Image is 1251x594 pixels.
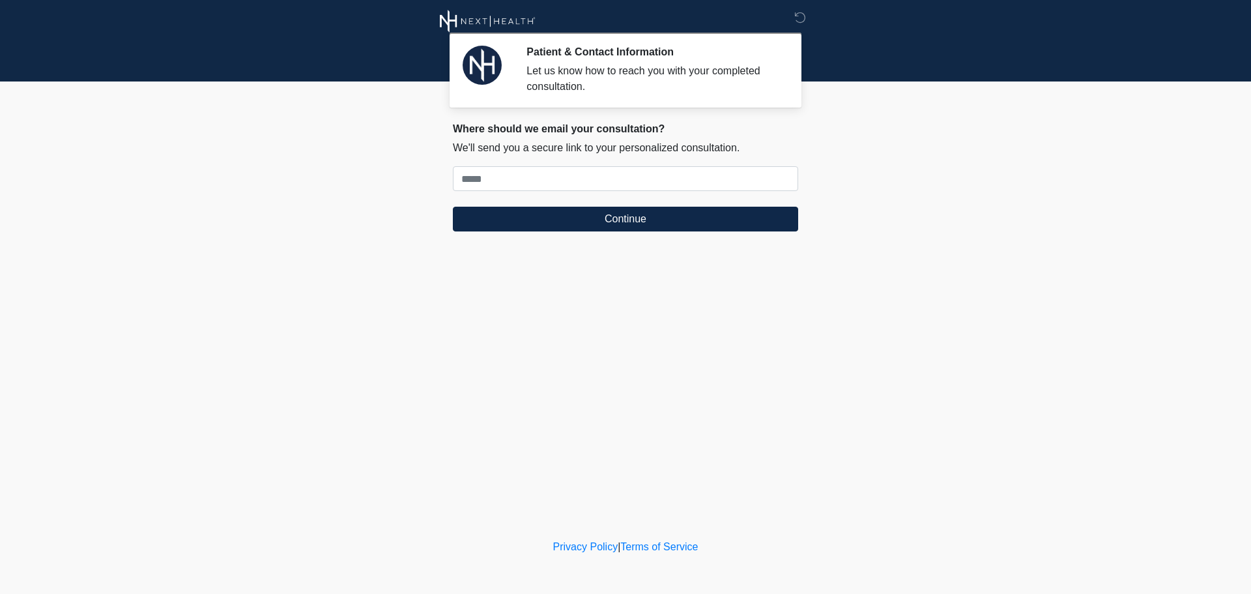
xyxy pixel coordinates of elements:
p: We'll send you a secure link to your personalized consultation. [453,140,798,156]
div: Let us know how to reach you with your completed consultation. [526,63,779,95]
a: Privacy Policy [553,541,618,552]
h2: Where should we email your consultation? [453,123,798,135]
img: Agent Avatar [463,46,502,85]
h2: Patient & Contact Information [526,46,779,58]
button: Continue [453,207,798,231]
a: Terms of Service [620,541,698,552]
img: Next Health Wellness Logo [440,10,536,33]
a: | [618,541,620,552]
